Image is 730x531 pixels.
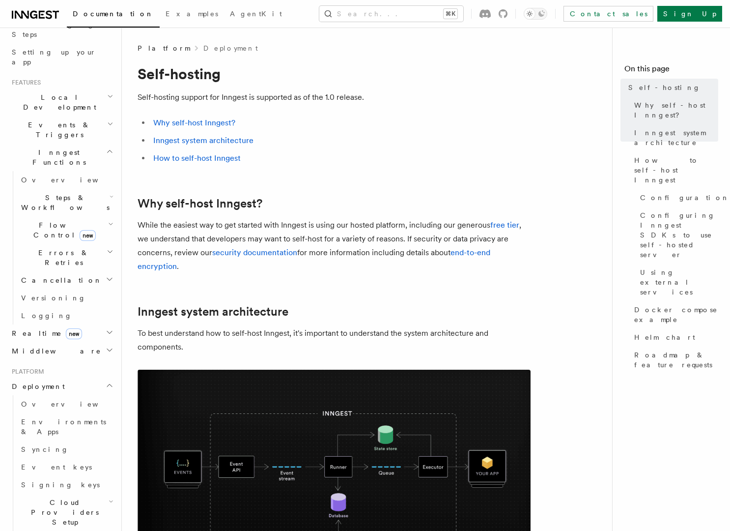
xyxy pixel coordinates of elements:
a: Leveraging Steps [8,16,115,43]
span: Syncing [21,445,69,453]
a: Environments & Apps [17,413,115,441]
span: Docker compose example [634,305,718,324]
p: While the easiest way to get started with Inngest is using our hosted platform, including our gen... [138,218,531,273]
a: Setting up your app [8,43,115,71]
span: Why self-host Inngest? [634,100,718,120]
button: Events & Triggers [8,116,115,144]
span: Documentation [73,10,154,18]
span: Overview [21,400,122,408]
span: Inngest Functions [8,147,106,167]
span: Roadmap & feature requests [634,350,718,370]
button: Cloud Providers Setup [17,494,115,531]
a: Configuration [636,189,718,206]
a: Inngest system architecture [153,136,253,145]
a: Overview [17,395,115,413]
a: Logging [17,307,115,324]
a: Syncing [17,441,115,458]
span: Setting up your app [12,48,96,66]
span: Configuration [640,193,730,203]
a: free tier [490,220,519,230]
a: Overview [17,171,115,189]
span: Realtime [8,328,82,338]
span: Cancellation [17,275,102,285]
span: new [66,328,82,339]
a: Configuring Inngest SDKs to use self-hosted server [636,206,718,264]
a: Deployment [203,43,258,53]
span: Overview [21,176,122,184]
span: AgentKit [230,10,282,18]
span: Errors & Retries [17,248,107,267]
kbd: ⌘K [444,9,457,19]
button: Toggle dark mode [524,8,547,20]
span: Inngest system architecture [634,128,718,147]
a: Inngest system architecture [630,124,718,151]
a: How to self-host Inngest [630,151,718,189]
p: To best understand how to self-host Inngest, it's important to understand the system architecture... [138,326,531,354]
button: Local Development [8,88,115,116]
button: Deployment [8,378,115,395]
span: Self-hosting [628,83,701,92]
button: Cancellation [17,271,115,289]
a: Examples [160,3,224,27]
a: Self-hosting [624,79,718,96]
div: Inngest Functions [8,171,115,324]
h1: Self-hosting [138,65,531,83]
a: Docker compose example [630,301,718,328]
span: Environments & Apps [21,418,106,436]
h4: On this page [624,63,718,79]
span: How to self-host Inngest [634,155,718,185]
button: Search...⌘K [319,6,463,22]
span: Deployment [8,382,65,391]
span: Features [8,79,41,87]
a: How to self-host Inngest [153,153,241,163]
span: Cloud Providers Setup [17,498,109,527]
span: Examples [166,10,218,18]
a: Why self-host Inngest? [153,118,235,127]
span: new [80,230,96,241]
span: Steps & Workflows [17,193,110,212]
span: Versioning [21,294,86,302]
a: Sign Up [657,6,722,22]
p: Self-hosting support for Inngest is supported as of the 1.0 release. [138,90,531,104]
a: Inngest system architecture [138,305,288,319]
button: Flow Controlnew [17,216,115,244]
button: Middleware [8,342,115,360]
a: Contact sales [563,6,653,22]
span: Using external services [640,267,718,297]
span: Event keys [21,463,92,471]
span: Logging [21,312,72,320]
button: Realtimenew [8,324,115,342]
a: AgentKit [224,3,288,27]
a: Versioning [17,289,115,307]
a: Why self-host Inngest? [630,96,718,124]
a: security documentation [212,248,297,257]
span: Flow Control [17,220,108,240]
a: Roadmap & feature requests [630,346,718,374]
a: Signing keys [17,476,115,494]
span: Platform [138,43,190,53]
span: Middleware [8,346,101,356]
span: Configuring Inngest SDKs to use self-hosted server [640,210,718,260]
button: Steps & Workflows [17,189,115,216]
a: Using external services [636,264,718,301]
a: Documentation [67,3,160,28]
span: Helm chart [634,332,695,342]
a: Why self-host Inngest? [138,197,262,210]
button: Inngest Functions [8,144,115,171]
span: Signing keys [21,481,100,489]
a: Event keys [17,458,115,476]
span: Platform [8,368,44,376]
span: Local Development [8,92,107,112]
span: Events & Triggers [8,120,107,140]
a: Helm chart [630,328,718,346]
button: Errors & Retries [17,244,115,271]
